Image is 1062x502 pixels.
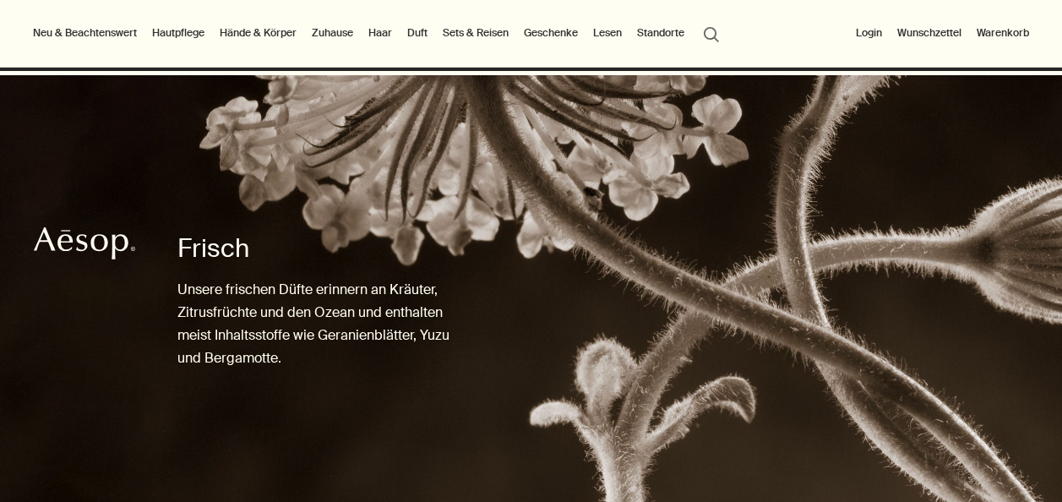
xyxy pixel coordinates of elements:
[590,23,625,43] a: Lesen
[177,278,464,370] p: Unsere frischen Düfte erinnern an Kräuter, Zitrusfrüchte und den Ozean und enthalten meist Inhalt...
[177,232,464,265] h1: Frisch
[439,23,512,43] a: Sets & Reisen
[696,17,727,49] button: Menüpunkt "Suche" öffnen
[365,23,395,43] a: Haar
[852,23,885,43] button: Login
[308,23,357,43] a: Zuhause
[634,23,688,43] button: Standorte
[34,226,135,260] svg: Aesop
[404,23,431,43] a: Duft
[973,23,1032,43] button: Warenkorb
[30,23,140,43] button: Neu & Beachtenswert
[216,23,300,43] a: Hände & Körper
[520,23,581,43] a: Geschenke
[894,23,965,43] a: Wunschzettel
[30,222,139,269] a: Aesop
[149,23,208,43] a: Hautpflege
